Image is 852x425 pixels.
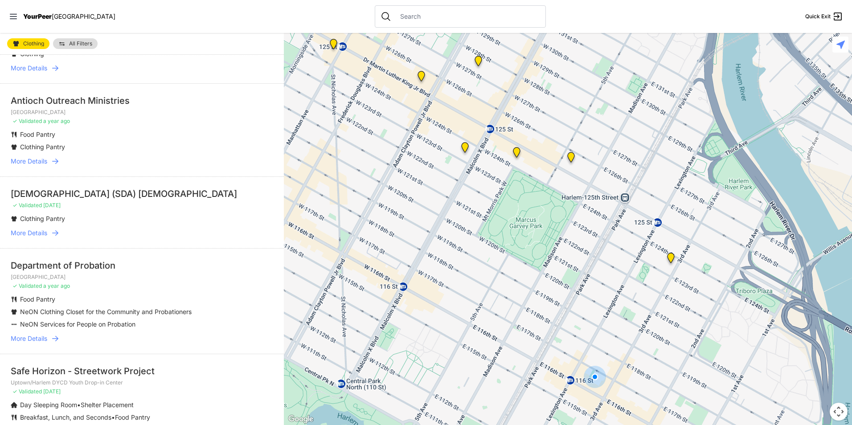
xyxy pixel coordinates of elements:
[11,157,273,166] a: More Details
[43,282,70,289] span: a year ago
[20,308,192,315] span: NeON Clothing Closet for the Community and Probationers
[77,401,81,409] span: •
[23,41,44,46] span: Clothing
[395,12,540,21] input: Search
[12,282,42,289] span: ✓ Validated
[43,118,70,124] span: a year ago
[11,229,273,237] a: More Details
[830,403,848,421] button: Map camera controls
[20,401,77,409] span: Day Sleeping Room
[20,413,111,421] span: Breakfast, Lunch, and Seconds
[665,253,676,267] div: Main Location
[69,41,92,46] span: All Filters
[11,334,47,343] span: More Details
[20,320,135,328] span: NeON Services for People on Probation
[7,38,49,49] a: Clothing
[20,295,55,303] span: Food Pantry
[11,229,47,237] span: More Details
[805,11,843,22] a: Quick Exit
[286,413,315,425] img: Google
[11,259,273,272] div: Department of Probation
[115,413,150,421] span: Food Pantry
[11,274,273,281] p: [GEOGRAPHIC_DATA]
[52,12,115,20] span: [GEOGRAPHIC_DATA]
[12,388,42,395] span: ✓ Validated
[23,14,115,19] a: YourPeer[GEOGRAPHIC_DATA]
[328,39,339,53] div: The PILLARS – Holistic Recovery Support
[23,12,52,20] span: YourPeer
[11,157,47,166] span: More Details
[12,118,42,124] span: ✓ Validated
[43,388,61,395] span: [DATE]
[511,147,522,161] div: Manhattan
[11,109,273,116] p: [GEOGRAPHIC_DATA]
[43,202,61,208] span: [DATE]
[12,202,42,208] span: ✓ Validated
[584,366,606,388] div: You are here!
[53,38,98,49] a: All Filters
[286,413,315,425] a: Open this area in Google Maps (opens a new window)
[11,94,273,107] div: Antioch Outreach Ministries
[11,64,273,73] a: More Details
[11,379,273,386] p: Uptown/Harlem DYCD Youth Drop-in Center
[805,13,831,20] span: Quick Exit
[11,365,273,377] div: Safe Horizon - Streetwork Project
[20,215,65,222] span: Clothing Pantry
[416,71,427,85] div: Uptown/Harlem DYCD Youth Drop-in Center
[565,152,577,166] div: East Harlem
[11,64,47,73] span: More Details
[20,143,65,151] span: Clothing Pantry
[11,334,273,343] a: More Details
[111,413,115,421] span: •
[20,131,55,138] span: Food Pantry
[11,188,273,200] div: [DEMOGRAPHIC_DATA] (SDA) [DEMOGRAPHIC_DATA]
[473,56,484,70] div: Manhattan
[81,401,134,409] span: Shelter Placement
